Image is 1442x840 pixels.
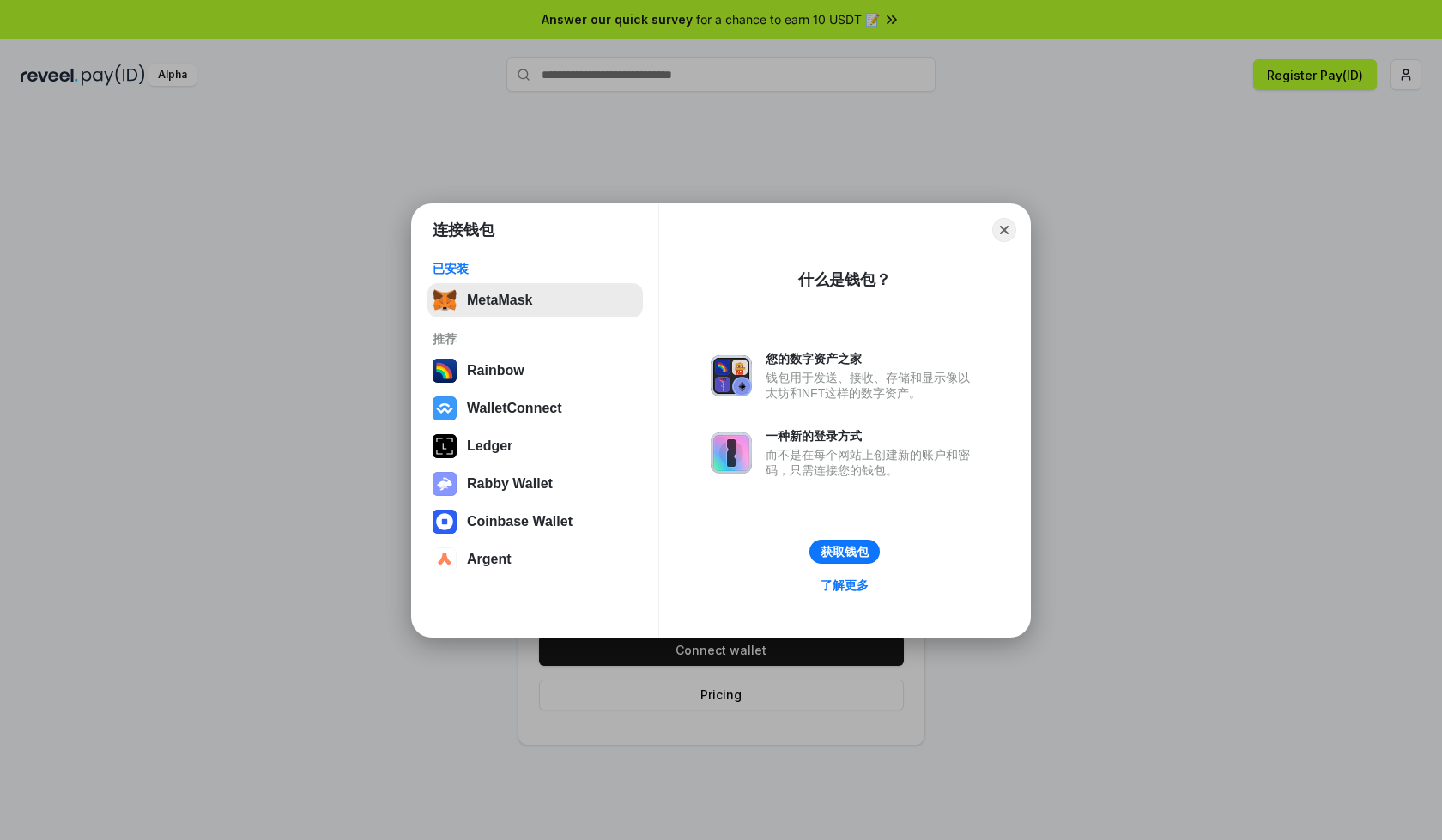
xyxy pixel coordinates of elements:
[433,359,457,383] img: svg+xml,%3Csvg%20width%3D%22120%22%20height%3D%22120%22%20viewBox%3D%220%200%20120%20120%22%20fil...
[766,351,978,366] div: 您的数字资产之家
[433,331,638,347] div: 推荐
[433,261,638,276] div: 已安装
[766,447,978,478] div: 而不是在每个网站上创建新的账户和密码，只需连接您的钱包。
[467,401,562,416] div: WalletConnect
[711,355,752,396] img: svg+xml,%3Csvg%20xmlns%3D%22http%3A%2F%2Fwww.w3.org%2F2000%2Fsvg%22%20fill%3D%22none%22%20viewBox...
[992,218,1016,242] button: Close
[433,472,457,496] img: svg+xml,%3Csvg%20xmlns%3D%22http%3A%2F%2Fwww.w3.org%2F2000%2Fsvg%22%20fill%3D%22none%22%20viewBox...
[798,269,891,290] div: 什么是钱包？
[467,438,512,454] div: Ledger
[467,476,553,492] div: Rabby Wallet
[433,220,494,240] h1: 连接钱包
[821,544,869,559] div: 获取钱包
[427,283,643,317] button: MetaMask
[427,542,643,577] button: Argent
[467,363,524,378] div: Rainbow
[433,288,457,312] img: svg+xml,%3Csvg%20fill%3D%22none%22%20height%3D%2233%22%20viewBox%3D%220%200%2035%2033%22%20width%...
[711,432,752,474] img: svg+xml,%3Csvg%20xmlns%3D%22http%3A%2F%2Fwww.w3.org%2F2000%2Fsvg%22%20fill%3D%22none%22%20viewBox...
[427,429,643,463] button: Ledger
[433,547,457,571] img: svg+xml,%3Csvg%20width%3D%2228%22%20height%3D%2228%22%20viewBox%3D%220%200%2028%2028%22%20fill%3D...
[766,428,978,444] div: 一种新的登录方式
[467,514,573,529] div: Coinbase Wallet
[766,370,978,401] div: 钱包用于发送、接收、存储和显示像以太坊和NFT这样的数字资产。
[821,577,869,593] div: 了解更多
[427,354,643,388] button: Rainbow
[810,574,879,596] a: 了解更多
[467,293,532,308] div: MetaMask
[427,467,643,501] button: Rabby Wallet
[809,540,880,564] button: 获取钱包
[427,391,643,426] button: WalletConnect
[433,434,457,458] img: svg+xml,%3Csvg%20xmlns%3D%22http%3A%2F%2Fwww.w3.org%2F2000%2Fsvg%22%20width%3D%2228%22%20height%3...
[433,396,457,420] img: svg+xml,%3Csvg%20width%3D%2228%22%20height%3D%2228%22%20viewBox%3D%220%200%2028%2028%22%20fill%3D...
[467,552,512,567] div: Argent
[433,510,457,534] img: svg+xml,%3Csvg%20width%3D%2228%22%20height%3D%2228%22%20viewBox%3D%220%200%2028%2028%22%20fill%3D...
[427,505,643,539] button: Coinbase Wallet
